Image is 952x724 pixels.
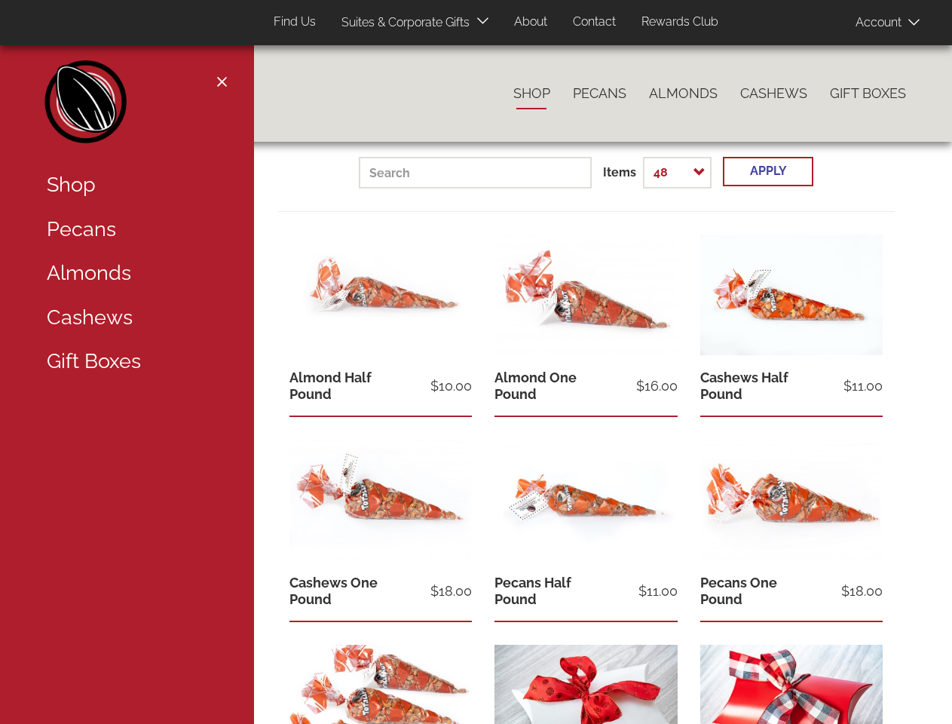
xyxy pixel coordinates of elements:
[700,370,788,402] a: Cashews Half Pound
[77,11,126,33] span: Products
[700,440,883,562] img: 1 pound of freshly roasted cinnamon glazed pecans in a totally nutz poly bag
[723,157,813,186] button: Apply
[700,575,777,607] a: Pecans One Pound
[502,78,562,109] a: Shop
[494,370,577,402] a: Almond One Pound
[494,575,571,607] a: Pecans Half Pound
[359,157,592,189] input: Search
[494,235,677,355] img: one pound of cinnamon-sugar glazed almonds inside a red and clear Totally Nutz poly bag
[289,235,472,355] img: half pound of cinnamon-sugar glazed almonds inside a red and clear Totally Nutz poly bag
[43,60,130,151] a: Home
[289,370,372,402] a: Almond Half Pound
[35,296,231,340] a: Cashews
[562,8,627,37] a: Contact
[700,235,883,357] img: half pound of cinnamon roasted cashews
[819,78,917,109] a: Gift Boxes
[603,164,636,182] label: Items
[35,339,231,384] a: Gift Boxes
[289,575,378,607] a: Cashews One Pound
[562,78,638,109] a: Pecans
[35,207,231,252] a: Pecans
[289,440,472,560] img: 1 pound of freshly roasted cinnamon glazed cashews in a totally nutz poly bag
[494,440,677,562] img: half pound of cinnamon roasted pecans
[330,8,474,38] a: Suites & Corporate Gifts
[35,163,231,207] a: Shop
[503,8,559,37] a: About
[35,251,231,296] a: Almonds
[729,78,819,109] a: Cashews
[262,8,327,37] a: Find Us
[630,8,730,37] a: Rewards Club
[638,78,729,109] a: Almonds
